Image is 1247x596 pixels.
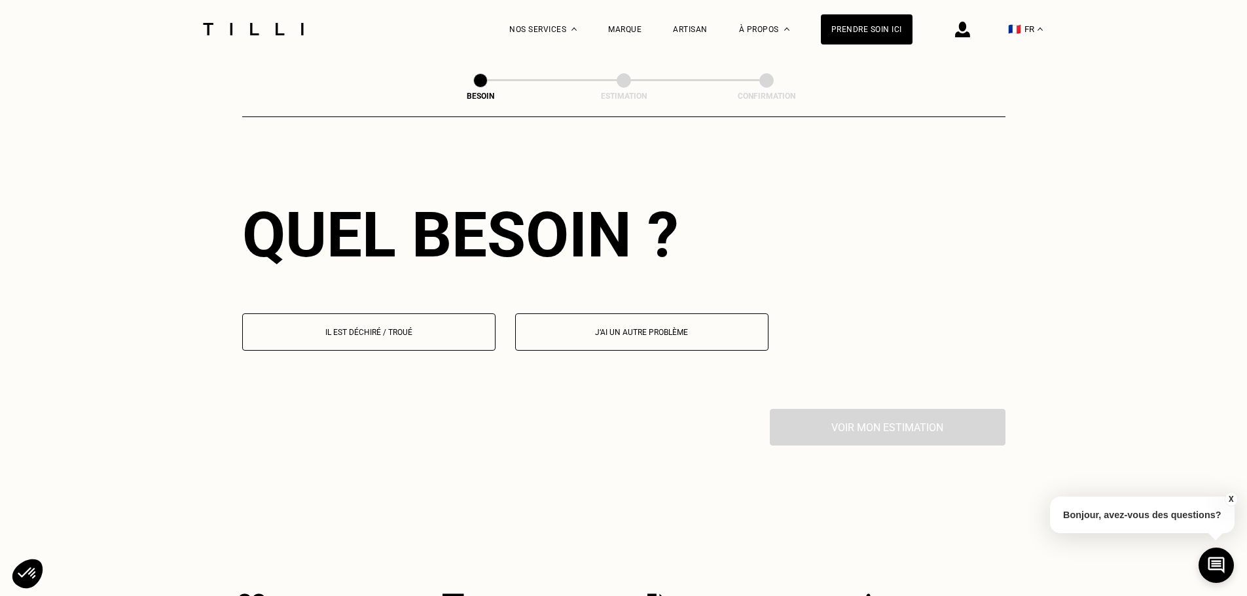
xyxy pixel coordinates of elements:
[784,27,789,31] img: Menu déroulant à propos
[558,92,689,101] div: Estimation
[1224,492,1237,506] button: X
[673,25,708,34] a: Artisan
[415,92,546,101] div: Besoin
[242,198,1005,272] div: Quel besoin ?
[608,25,642,34] a: Marque
[242,313,496,351] button: Il est déchiré / troué
[1050,497,1235,533] p: Bonjour, avez-vous des questions?
[701,92,832,101] div: Confirmation
[955,22,970,37] img: icône connexion
[1038,27,1043,31] img: menu déroulant
[522,328,761,337] p: J‘ai un autre problème
[821,14,913,44] a: Prendre soin ici
[249,328,488,337] p: Il est déchiré / troué
[1008,23,1021,35] span: 🇫🇷
[515,313,768,351] button: J‘ai un autre problème
[198,23,308,35] img: Logo du service de couturière Tilli
[571,27,577,31] img: Menu déroulant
